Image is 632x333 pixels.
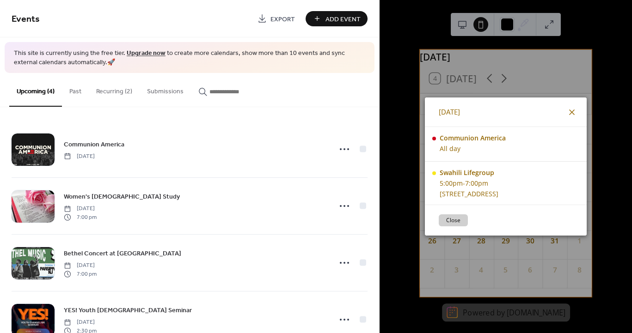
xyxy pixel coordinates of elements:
span: [DATE] [439,107,460,117]
a: Upgrade now [127,47,166,60]
a: Women's [DEMOGRAPHIC_DATA] Study [64,191,180,202]
a: Export [251,11,302,26]
span: - [463,179,465,188]
div: [STREET_ADDRESS] [440,189,498,198]
div: All day [440,144,506,153]
button: Past [62,73,89,106]
span: 5:00pm [440,179,463,188]
span: 7:00pm [465,179,488,188]
button: Close [439,214,468,226]
span: [DATE] [64,318,97,327]
a: Bethel Concert at [GEOGRAPHIC_DATA] [64,248,181,259]
span: [DATE] [64,205,97,213]
span: 7:00 pm [64,270,97,278]
span: [DATE] [64,152,95,160]
button: Submissions [140,73,191,106]
span: Women's [DEMOGRAPHIC_DATA] Study [64,192,180,202]
span: Events [12,10,40,28]
a: Communion America [64,139,124,150]
span: YES! Youth [DEMOGRAPHIC_DATA] Seminar [64,306,192,315]
div: Communion America [440,133,506,142]
span: Communion America [64,139,124,149]
span: 7:00 pm [64,213,97,221]
button: Add Event [306,11,368,26]
span: Add Event [325,14,361,24]
div: Swahili Lifegroup [440,168,498,177]
span: Export [270,14,295,24]
span: Bethel Concert at [GEOGRAPHIC_DATA] [64,249,181,259]
button: Upcoming (4) [9,73,62,107]
a: YES! Youth [DEMOGRAPHIC_DATA] Seminar [64,305,192,315]
span: This site is currently using the free tier. to create more calendars, show more than 10 events an... [14,49,365,67]
span: [DATE] [64,261,97,270]
button: Recurring (2) [89,73,140,106]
